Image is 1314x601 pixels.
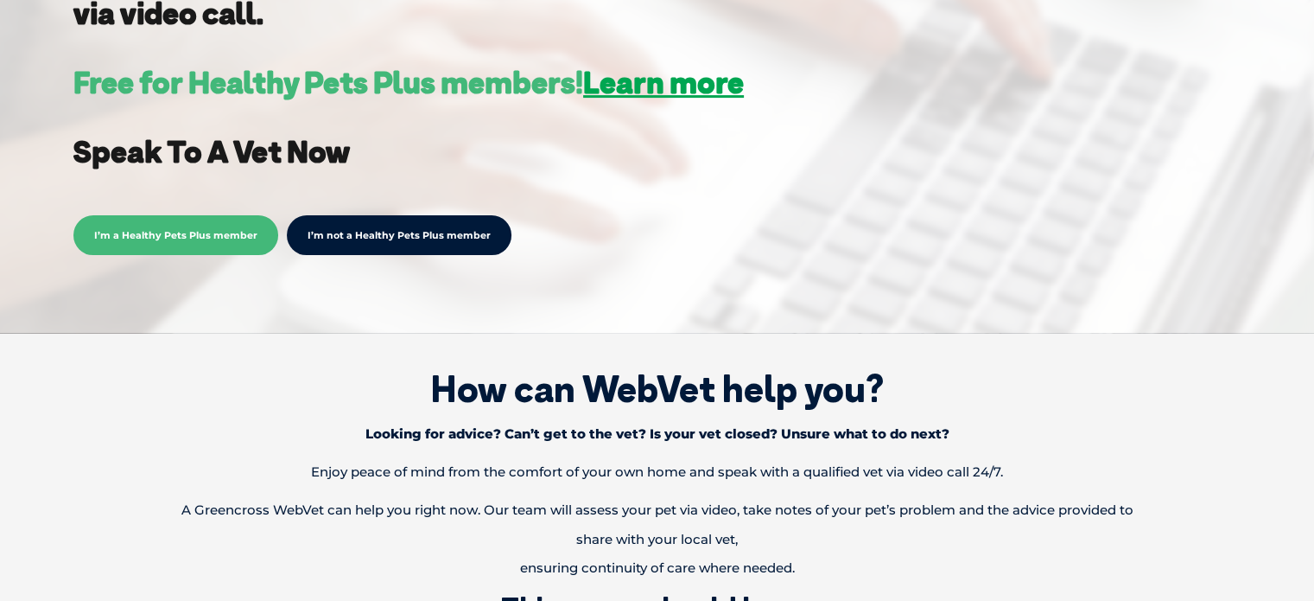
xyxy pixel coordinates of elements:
strong: Speak To A Vet Now [73,132,350,170]
p: Looking for advice? Can’t get to the vet? Is your vet closed? Unsure what to do next? [152,419,1162,449]
span: I’m a Healthy Pets Plus member [73,215,278,255]
h1: How can WebVet help you? [26,368,1288,411]
a: I’m a Healthy Pets Plus member [73,227,278,242]
a: I’m not a Healthy Pets Plus member [287,215,511,255]
p: A Greencross WebVet can help you right now. Our team will assess your pet via video, take notes o... [152,496,1162,583]
a: Learn more [583,63,744,101]
p: Enjoy peace of mind from the comfort of your own home and speak with a qualified vet via video ca... [152,457,1162,487]
h3: Free for Healthy Pets Plus members! [73,67,744,98]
